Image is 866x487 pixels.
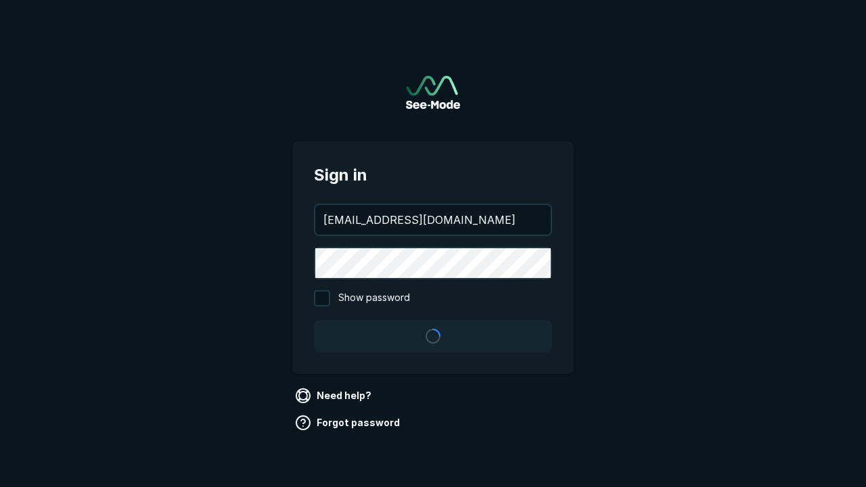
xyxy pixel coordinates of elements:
span: Sign in [314,163,552,187]
a: Forgot password [292,412,405,434]
a: Need help? [292,385,377,407]
a: Go to sign in [406,76,460,109]
img: See-Mode Logo [406,76,460,109]
span: Show password [338,290,410,306]
input: your@email.com [315,205,551,235]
